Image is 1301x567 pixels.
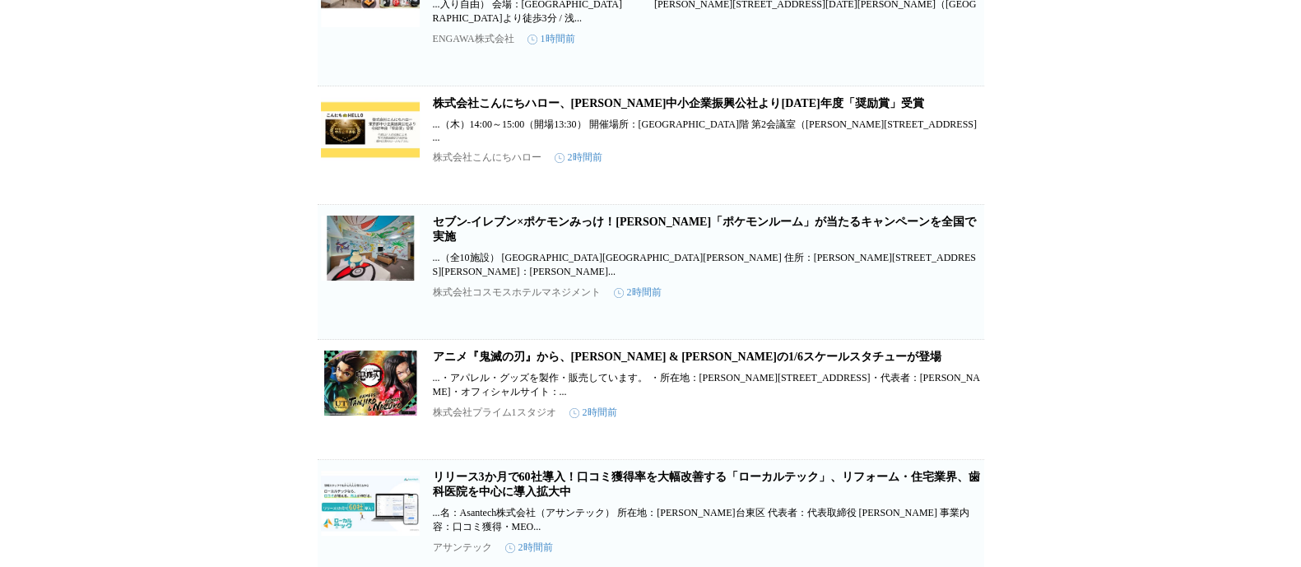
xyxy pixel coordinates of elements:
img: 株式会社こんにちハロー、東京都中小企業振興公社より令和7年度「奨励賞」受賞 [321,96,420,162]
p: ...（木）14:00～15:00（開場13:30） 開催場所：[GEOGRAPHIC_DATA]階 第2会議室（[PERSON_NAME][STREET_ADDRESS] ... [433,118,981,144]
a: アニメ『鬼滅の刃』から、[PERSON_NAME] & [PERSON_NAME]の1/6スケールスタチューが登場 [433,351,941,363]
a: 株式会社こんにちハロー、[PERSON_NAME]中小企業振興公社より[DATE]年度「奨励賞」受賞 [433,97,924,109]
time: 2時間前 [505,541,553,555]
img: アニメ『鬼滅の刃』から、竈門炭治郎 & 竈門禰豆子の1/6スケールスタチューが登場 [321,350,420,416]
p: ...名：Asantech株式会社（アサンテック） 所在地：[PERSON_NAME]台東区 代表者：代表取締役 [PERSON_NAME] 事業内容：口コミ獲得・MEO... [433,506,981,534]
time: 2時間前 [555,151,602,165]
time: 2時間前 [569,406,617,420]
a: リリース3か月で60社導入！口コミ獲得率を大幅改善する「ローカルテック」、リフォーム・住宅業界、歯科医院を中心に導入拡大中 [433,471,980,498]
p: 株式会社こんにちハロー [433,151,541,165]
a: セブン‐イレブン×ポケモンみっけ！[PERSON_NAME]「ポケモンルーム」が当たるキャンペーンを全国で実施 [433,216,977,243]
time: 2時間前 [614,286,662,300]
p: 株式会社コスモスホテルマネジメント [433,286,601,300]
img: リリース3か月で60社導入！口コミ獲得率を大幅改善する「ローカルテック」、リフォーム・住宅業界、歯科医院を中心に導入拡大中 [321,470,420,536]
p: アサンテック [433,541,492,555]
p: ENGAWA株式会社 [433,32,514,46]
time: 1時間前 [527,32,575,46]
img: セブン‐イレブン×ポケモンみっけ！MIMARU「ポケモンルーム」が当たるキャンペーンを全国で実施 [321,215,420,281]
p: ...・アパレル・グッズを製作・販売しています。 ・所在地：[PERSON_NAME][STREET_ADDRESS]・代表者：[PERSON_NAME]・オフィシャルサイト：... [433,371,981,399]
p: ...（全10施設） [GEOGRAPHIC_DATA][GEOGRAPHIC_DATA][PERSON_NAME] 住所：[PERSON_NAME][STREET_ADDRESS][PERSO... [433,251,981,279]
p: 株式会社プライム1スタジオ [433,406,556,420]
